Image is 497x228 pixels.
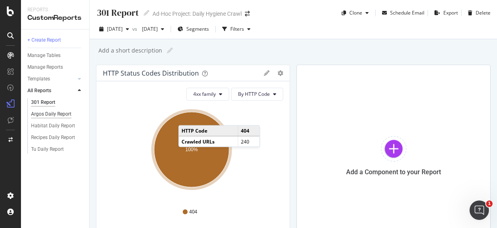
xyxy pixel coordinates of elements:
[31,145,64,154] div: Tu Daily Report
[431,6,458,19] button: Export
[31,98,84,107] a: 301 Report
[179,126,238,136] td: HTTP Code
[189,209,197,215] span: 404
[230,25,244,32] div: Filters
[96,6,139,19] div: 301 Report
[245,11,250,17] div: arrow-right-arrow-left
[31,110,71,118] div: Argos Daily Report
[132,25,139,32] span: vs
[346,168,441,176] div: Add a Component to your Report
[27,36,61,44] div: + Create Report
[103,107,280,201] svg: A chart.
[465,6,491,19] button: Delete
[179,136,238,147] td: Crawled URLs
[27,75,75,83] a: Templates
[231,88,283,101] button: By HTTP Code
[31,98,55,107] div: 301 Report
[476,9,491,16] div: Delete
[174,23,212,36] button: Segments
[27,63,63,72] div: Manage Reports
[186,88,229,101] button: 4xx family
[98,46,162,55] div: Add a short description
[139,25,158,32] span: 2025 Jul. 31st
[470,201,489,220] iframe: Intercom live chat
[31,122,75,130] div: Habitat Daily Report
[96,23,132,36] button: [DATE]
[167,48,173,53] i: Edit report name
[186,147,198,152] text: 100%
[193,91,216,97] span: 4xx family
[27,87,75,95] a: All Reports
[486,201,493,207] span: 1
[31,133,75,142] div: Recipes Daily Report
[27,75,50,83] div: Templates
[443,9,458,16] div: Export
[31,110,84,118] a: Argos Daily Report
[103,69,199,77] div: HTTP Status Codes Distribution
[139,23,167,36] button: [DATE]
[27,6,83,13] div: Reports
[27,36,84,44] a: + Create Report
[31,133,84,142] a: Recipes Daily Report
[186,25,209,32] span: Segments
[107,25,123,32] span: 2025 Aug. 28th
[152,10,242,18] div: Ad-Hoc Project: Daily Hygiene Crawl
[27,13,83,23] div: CustomReports
[238,126,260,136] td: 404
[144,10,149,16] i: Edit report name
[27,63,84,72] a: Manage Reports
[219,23,254,36] button: Filters
[338,6,372,19] button: Clone
[238,136,260,147] td: 240
[31,145,84,154] a: Tu Daily Report
[349,9,362,16] div: Clone
[27,51,84,60] a: Manage Tables
[31,122,84,130] a: Habitat Daily Report
[27,87,51,95] div: All Reports
[238,91,270,97] span: By HTTP Code
[390,9,424,16] div: Schedule Email
[379,6,424,19] button: Schedule Email
[278,70,283,76] div: gear
[27,51,61,60] div: Manage Tables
